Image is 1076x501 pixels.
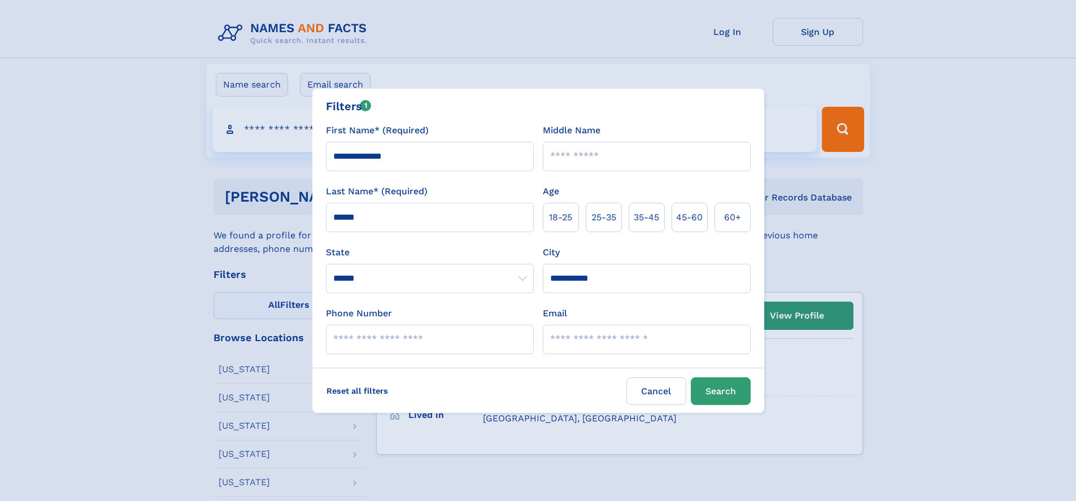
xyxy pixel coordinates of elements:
[326,185,428,198] label: Last Name* (Required)
[326,98,372,115] div: Filters
[326,307,392,320] label: Phone Number
[549,211,572,224] span: 18‑25
[676,211,703,224] span: 45‑60
[543,246,560,259] label: City
[543,307,567,320] label: Email
[543,124,600,137] label: Middle Name
[326,124,429,137] label: First Name* (Required)
[319,377,395,404] label: Reset all filters
[543,185,559,198] label: Age
[634,211,659,224] span: 35‑45
[724,211,741,224] span: 60+
[591,211,616,224] span: 25‑35
[626,377,686,405] label: Cancel
[326,246,534,259] label: State
[691,377,751,405] button: Search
